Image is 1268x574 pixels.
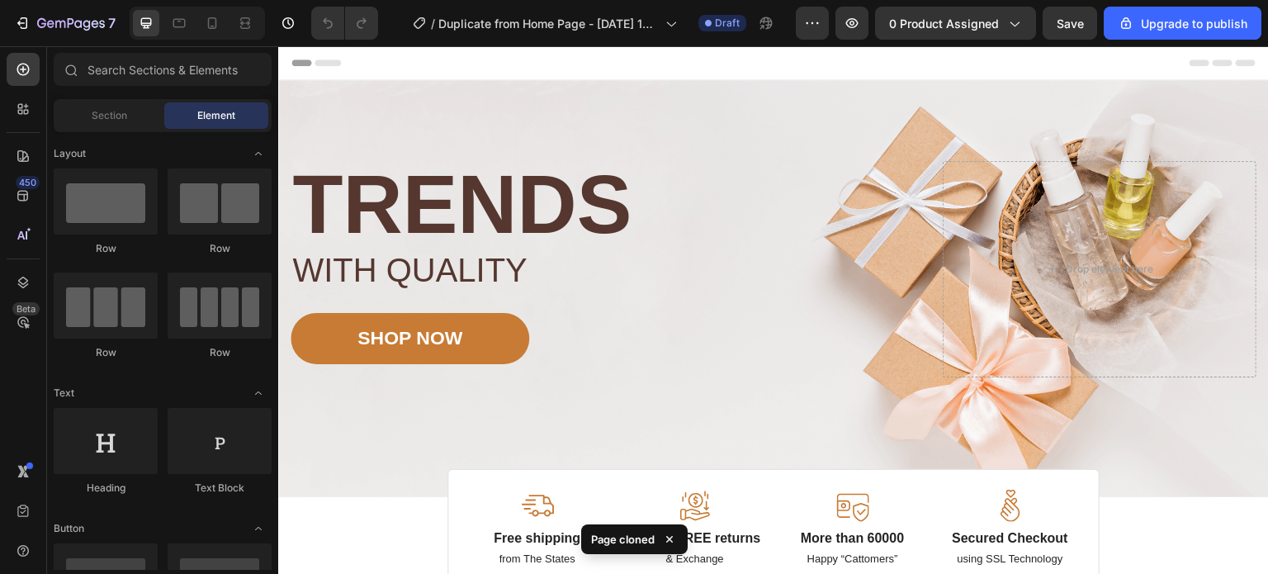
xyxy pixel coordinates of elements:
[168,481,272,496] div: Text Block
[715,16,740,31] span: Draft
[591,531,655,548] p: Page cloned
[1057,17,1084,31] span: Save
[54,345,158,360] div: Row
[168,345,272,360] div: Row
[245,515,272,542] span: Toggle open
[278,46,1268,574] iframe: Design area
[54,481,158,496] div: Heading
[875,7,1036,40] button: 0 product assigned
[245,380,272,406] span: Toggle open
[16,176,40,189] div: 450
[192,506,326,520] p: from The States
[168,241,272,256] div: Row
[245,140,272,167] span: Toggle open
[1118,15,1247,32] div: Upgrade to publish
[507,484,641,501] p: More than 60000
[54,386,74,401] span: Text
[349,506,484,520] p: & Exchange
[1043,7,1097,40] button: Save
[431,15,435,32] span: /
[12,302,40,315] div: Beta
[558,444,591,476] img: gempages_585840755457655499-e52f33b8-74d7-446d-bdf3-80f7cdf08b86.svg
[54,53,272,86] input: Search Sections & Elements
[349,484,484,501] p: 30-Day FREE returns
[507,506,641,520] p: Happy “Cattomers”
[1104,7,1261,40] button: Upgrade to publish
[92,108,127,123] span: Section
[192,484,326,501] p: Free shipping
[400,444,433,476] img: gempages_585840755457655499-1913797e-4155-4f18-950f-e390fa7f7cc4.svg
[716,444,749,476] img: gempages_585840755457655499-bac26a1f-f547-4d7a-a36e-6b41002c113b.svg
[788,216,875,230] div: Drop element here
[243,444,276,476] img: gempages_585840755457655499-636a1819-8147-4b51-99c3-a7b374a3095b.svg
[54,241,158,256] div: Row
[438,15,659,32] span: Duplicate from Home Page - [DATE] 18:01:52
[889,15,999,32] span: 0 product assigned
[108,13,116,33] p: 7
[665,506,799,520] p: using SSL Technology
[54,521,84,536] span: Button
[7,7,123,40] button: 7
[54,146,86,161] span: Layout
[197,108,235,123] span: Element
[311,7,378,40] div: Undo/Redo
[665,484,799,501] p: Secured Checkout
